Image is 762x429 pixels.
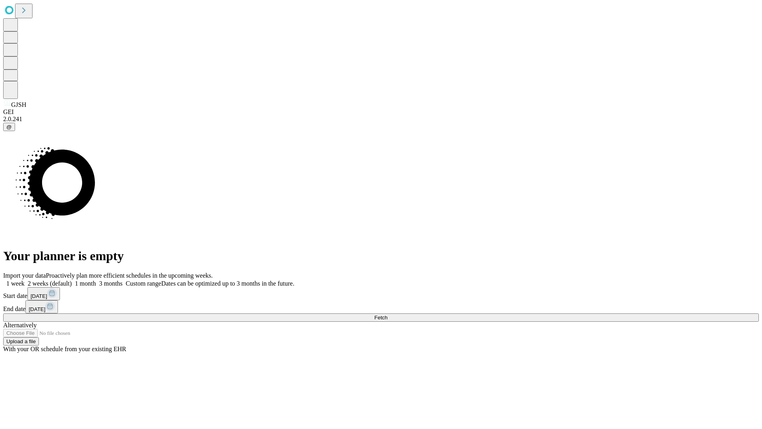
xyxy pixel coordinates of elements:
button: Upload a file [3,337,39,346]
span: Dates can be optimized up to 3 months in the future. [161,280,294,287]
span: Proactively plan more efficient schedules in the upcoming weeks. [46,272,213,279]
span: Alternatively [3,322,37,329]
div: 2.0.241 [3,116,759,123]
span: With your OR schedule from your existing EHR [3,346,126,352]
span: 2 weeks (default) [28,280,72,287]
div: GEI [3,108,759,116]
h1: Your planner is empty [3,249,759,263]
div: Start date [3,287,759,300]
span: @ [6,124,12,130]
span: GJSH [11,101,26,108]
span: 3 months [99,280,123,287]
span: [DATE] [29,306,45,312]
button: [DATE] [27,287,60,300]
span: 1 week [6,280,25,287]
button: @ [3,123,15,131]
div: End date [3,300,759,313]
span: [DATE] [31,293,47,299]
span: Custom range [126,280,161,287]
span: Fetch [374,315,387,321]
span: 1 month [75,280,96,287]
button: Fetch [3,313,759,322]
span: Import your data [3,272,46,279]
button: [DATE] [25,300,58,313]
